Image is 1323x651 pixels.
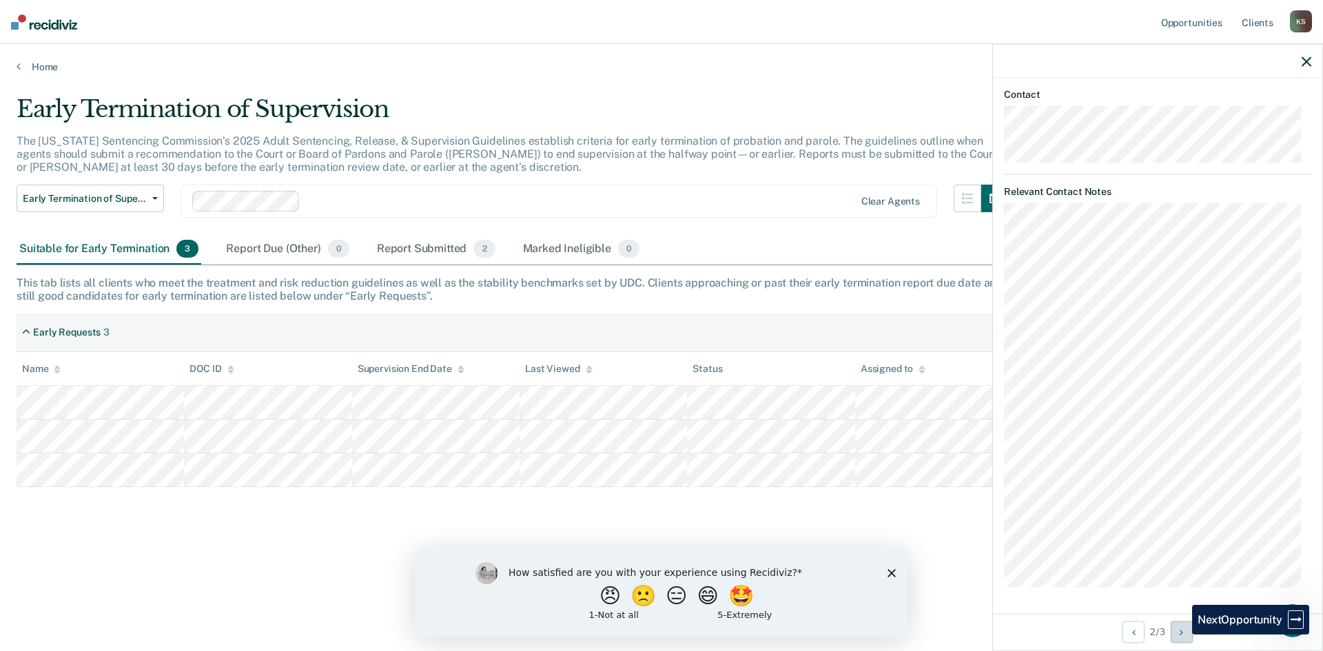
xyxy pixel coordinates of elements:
[525,363,592,375] div: Last Viewed
[1004,185,1311,197] dt: Relevant Contact Notes
[520,234,643,265] div: Marked Ineligible
[1171,621,1193,643] button: Next Opportunity
[861,363,925,375] div: Assigned to
[415,548,908,637] iframe: Survey by Kim from Recidiviz
[993,613,1322,650] div: 2 / 3
[358,363,464,375] div: Supervision End Date
[1122,621,1145,643] button: Previous Opportunity
[17,134,997,174] p: The [US_STATE] Sentencing Commission’s 2025 Adult Sentencing, Release, & Supervision Guidelines e...
[23,193,147,205] span: Early Termination of Supervision
[1004,88,1311,100] dt: Contact
[103,327,110,338] div: 3
[618,240,639,258] span: 0
[17,95,1009,134] div: Early Termination of Supervision
[374,234,498,265] div: Report Submitted
[328,240,349,258] span: 0
[1276,604,1309,637] iframe: Intercom live chat
[17,234,201,265] div: Suitable for Early Termination
[176,240,198,258] span: 3
[473,240,495,258] span: 2
[1290,10,1312,32] div: K S
[11,14,77,30] img: Recidiviz
[33,327,101,338] div: Early Requests
[189,363,234,375] div: DOC ID
[17,61,1306,73] a: Home
[861,196,920,207] div: Clear agents
[17,276,1306,302] div: This tab lists all clients who meet the treatment and risk reduction guidelines as well as the st...
[22,363,61,375] div: Name
[223,234,351,265] div: Report Due (Other)
[693,363,722,375] div: Status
